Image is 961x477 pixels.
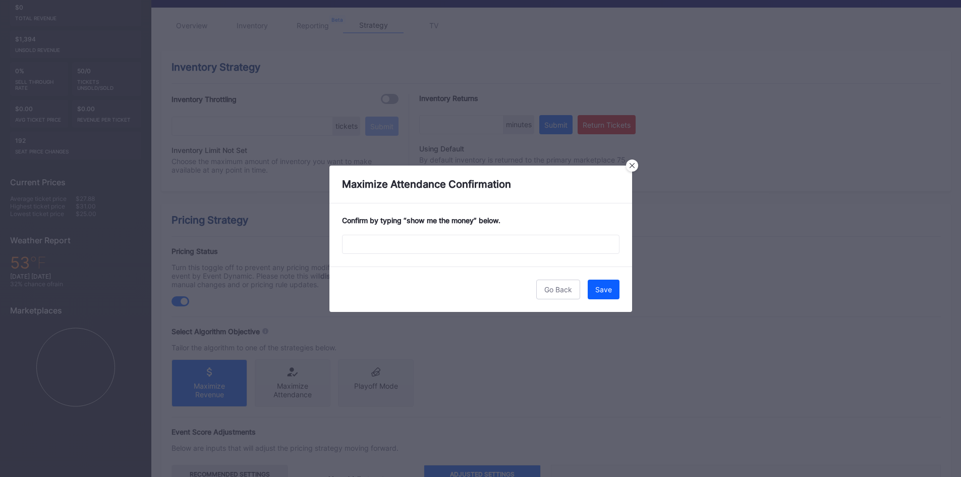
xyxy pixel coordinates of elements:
div: Save [595,285,612,294]
button: Go Back [536,280,580,299]
strong: Confirm by typing “ show me the money ” below. [342,216,500,225]
div: Maximize Attendance Confirmation [329,166,632,203]
div: Go Back [544,285,572,294]
button: Save [588,280,619,299]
